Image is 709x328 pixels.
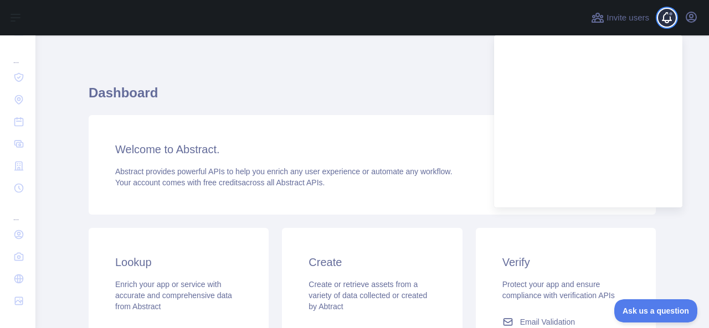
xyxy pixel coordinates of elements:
[115,167,453,176] span: Abstract provides powerful APIs to help you enrich any user experience or automate any workflow.
[115,178,325,187] span: Your account comes with across all Abstract APIs.
[520,316,575,327] span: Email Validation
[607,12,649,24] span: Invite users
[614,299,698,322] iframe: Toggle Customer Support
[89,84,656,111] h1: Dashboard
[115,280,232,311] span: Enrich your app or service with accurate and comprehensive data from Abstract
[502,254,629,270] h3: Verify
[203,178,242,187] span: free credits
[309,280,427,311] span: Create or retrieve assets from a variety of data collected or created by Abtract
[115,142,629,157] h3: Welcome to Abstract.
[502,280,615,300] span: Protect your app and ensure compliance with verification APIs
[115,254,242,270] h3: Lookup
[309,254,435,270] h3: Create
[589,9,651,27] button: Invite users
[9,43,27,65] div: ...
[9,200,27,222] div: ...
